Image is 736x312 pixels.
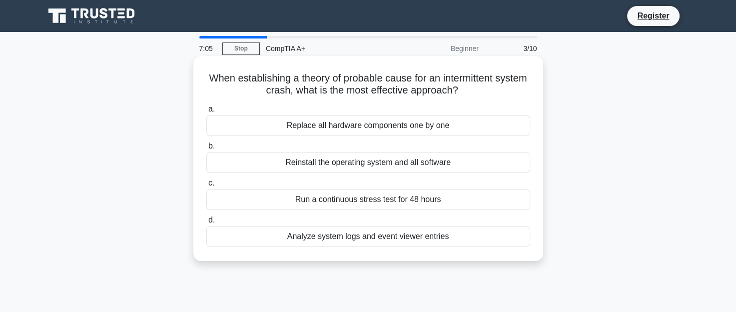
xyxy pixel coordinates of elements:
[208,141,215,150] span: b.
[206,152,530,173] div: Reinstall the operating system and all software
[485,38,543,58] div: 3/10
[206,189,530,210] div: Run a continuous stress test for 48 hours
[208,178,214,187] span: c.
[260,38,397,58] div: CompTIA A+
[397,38,485,58] div: Beginner
[206,115,530,136] div: Replace all hardware components one by one
[206,226,530,247] div: Analyze system logs and event viewer entries
[208,104,215,113] span: a.
[631,9,675,22] a: Register
[222,42,260,55] a: Stop
[205,72,531,97] h5: When establishing a theory of probable cause for an intermittent system crash, what is the most e...
[193,38,222,58] div: 7:05
[208,215,215,224] span: d.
